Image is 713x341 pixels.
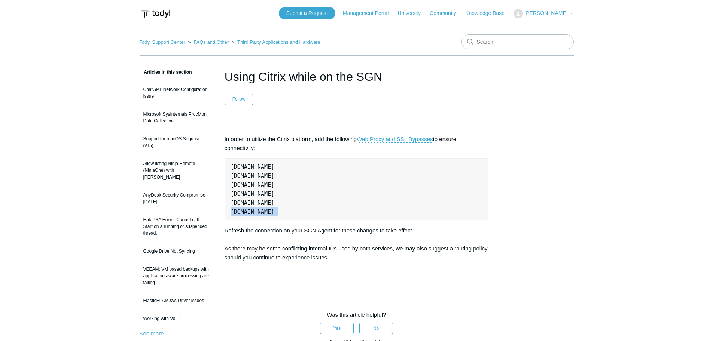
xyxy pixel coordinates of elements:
[225,135,489,153] p: In order to utilize the Citrix platform, add the following to ensure connectivity:
[140,188,213,209] a: AnyDesk Security Compromise - [DATE]
[230,39,320,45] li: Third Party Applications and Hardware
[140,262,213,290] a: VEEAM: VM based backups with application aware processing are failing
[140,107,213,128] a: Microsoft SysInternals ProcMon Data Collection
[397,9,428,17] a: University
[225,158,489,220] pre: [DOMAIN_NAME] [DOMAIN_NAME] [DOMAIN_NAME] [DOMAIN_NAME] [DOMAIN_NAME] [DOMAIN_NAME]
[320,323,354,334] button: This article was helpful
[225,226,489,262] p: Refresh the connection on your SGN Agent for these changes to take effect. As there may be some c...
[465,9,512,17] a: Knowledge Base
[237,39,320,45] a: Third Party Applications and Hardware
[140,330,164,337] a: See more
[359,323,393,334] button: This article was not helpful
[225,68,489,86] h1: Using Citrix while on the SGN
[140,82,213,103] a: ChatGPT Network Configuration Issue
[140,70,192,75] span: Articles in this section
[461,34,574,49] input: Search
[279,7,335,19] a: Submit a Request
[357,136,433,143] a: Web Proxy and SSL Bypasses
[524,10,567,16] span: [PERSON_NAME]
[140,132,213,153] a: Support for macOS Sequoia (v15)
[140,156,213,184] a: Allow listing Ninja Remote (NinjaOne) with [PERSON_NAME]
[140,39,185,45] a: Todyl Support Center
[514,9,573,18] button: [PERSON_NAME]
[327,311,386,318] span: Was this article helpful?
[186,39,230,45] li: FAQs and Other
[140,39,187,45] li: Todyl Support Center
[140,311,213,326] a: Working with VoIP
[140,213,213,240] a: HaloPSA Error - Cannot call Start on a running or suspended thread.
[225,94,253,105] button: Follow Article
[194,39,229,45] a: FAQs and Other
[343,9,396,17] a: Management Portal
[140,244,213,258] a: Google Drive Not Syncing
[140,293,213,308] a: ElasticELAM.sys Driver Issues
[430,9,464,17] a: Community
[140,7,171,21] img: Todyl Support Center Help Center home page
